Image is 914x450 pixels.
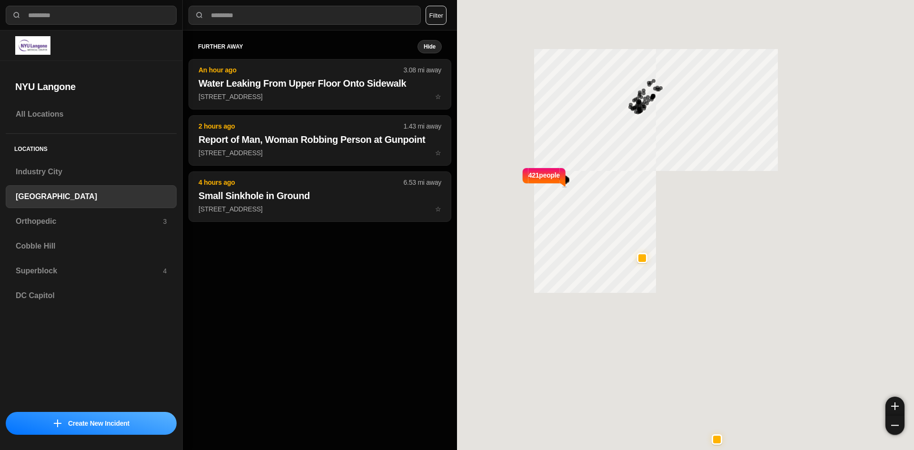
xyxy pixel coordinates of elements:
p: 421 people [528,170,560,191]
p: [STREET_ADDRESS] [199,148,441,158]
button: 4 hours ago6.53 mi awaySmall Sinkhole in Ground[STREET_ADDRESS]star [189,171,451,222]
button: iconCreate New Incident [6,412,177,435]
span: star [435,149,441,157]
p: 3 [163,217,167,226]
span: star [435,205,441,213]
button: Hide [417,40,442,53]
h2: Small Sinkhole in Ground [199,189,441,202]
span: star [435,93,441,100]
button: zoom-out [885,416,904,435]
button: Filter [426,6,447,25]
img: icon [54,420,61,427]
h3: DC Capitol [16,290,167,301]
p: 4 [163,266,167,276]
p: An hour ago [199,65,404,75]
p: 3.08 mi away [404,65,441,75]
a: 2 hours ago1.43 mi awayReport of Man, Woman Robbing Person at Gunpoint[STREET_ADDRESS]star [189,149,451,157]
img: search [195,10,204,20]
img: zoom-in [891,402,899,410]
button: An hour ago3.08 mi awayWater Leaking From Upper Floor Onto Sidewalk[STREET_ADDRESS]star [189,59,451,110]
h3: Orthopedic [16,216,163,227]
img: zoom-out [891,421,899,429]
a: Cobble Hill [6,235,177,258]
h5: Locations [6,134,177,160]
p: [STREET_ADDRESS] [199,92,441,101]
button: zoom-in [885,397,904,416]
h3: Industry City [16,166,167,178]
p: 4 hours ago [199,178,404,187]
button: 2 hours ago1.43 mi awayReport of Man, Woman Robbing Person at Gunpoint[STREET_ADDRESS]star [189,115,451,166]
a: Orthopedic3 [6,210,177,233]
a: 4 hours ago6.53 mi awaySmall Sinkhole in Ground[STREET_ADDRESS]star [189,205,451,213]
p: 1.43 mi away [404,121,441,131]
a: Superblock4 [6,260,177,282]
img: notch [521,166,528,187]
img: logo [15,36,50,55]
a: [GEOGRAPHIC_DATA] [6,185,177,208]
img: notch [560,166,567,187]
h2: Report of Man, Woman Robbing Person at Gunpoint [199,133,441,146]
img: search [12,10,21,20]
a: All Locations [6,103,177,126]
a: DC Capitol [6,284,177,307]
h3: Cobble Hill [16,240,167,252]
small: Hide [424,43,436,50]
h3: Superblock [16,265,163,277]
a: An hour ago3.08 mi awayWater Leaking From Upper Floor Onto Sidewalk[STREET_ADDRESS]star [189,92,451,100]
p: 2 hours ago [199,121,404,131]
h5: further away [198,43,417,50]
p: [STREET_ADDRESS] [199,204,441,214]
h2: NYU Langone [15,80,167,93]
h2: Water Leaking From Upper Floor Onto Sidewalk [199,77,441,90]
h3: [GEOGRAPHIC_DATA] [16,191,167,202]
a: Industry City [6,160,177,183]
p: 6.53 mi away [404,178,441,187]
h3: All Locations [16,109,167,120]
p: Create New Incident [68,419,129,428]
